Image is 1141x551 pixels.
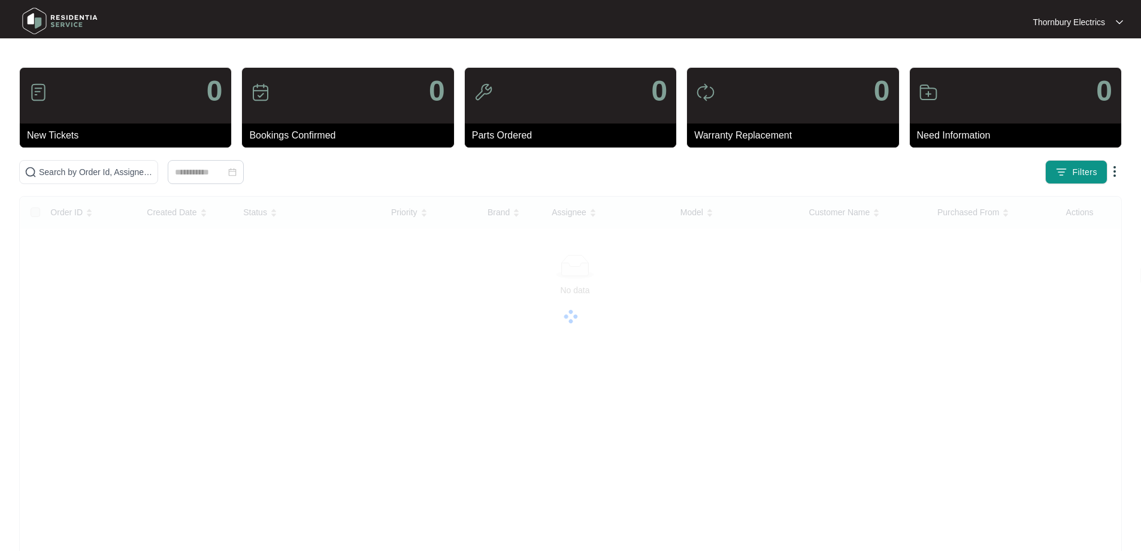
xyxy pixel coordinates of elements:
img: icon [474,83,493,102]
p: 0 [651,77,667,106]
img: search-icon [25,166,37,178]
p: 0 [429,77,445,106]
img: filter icon [1055,166,1067,178]
input: Search by Order Id, Assignee Name, Customer Name, Brand and Model [39,165,153,179]
p: 0 [1096,77,1112,106]
p: 0 [207,77,223,106]
p: Warranty Replacement [694,128,898,143]
button: filter iconFilters [1045,160,1107,184]
p: 0 [874,77,890,106]
p: Parts Ordered [472,128,676,143]
img: icon [919,83,938,102]
img: residentia service logo [18,3,102,39]
p: Thornbury Electrics [1033,16,1105,28]
img: icon [696,83,715,102]
img: icon [251,83,270,102]
p: New Tickets [27,128,231,143]
p: Bookings Confirmed [249,128,453,143]
span: Filters [1072,166,1097,179]
img: icon [29,83,48,102]
img: dropdown arrow [1116,19,1123,25]
p: Need Information [917,128,1121,143]
img: dropdown arrow [1107,164,1122,179]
